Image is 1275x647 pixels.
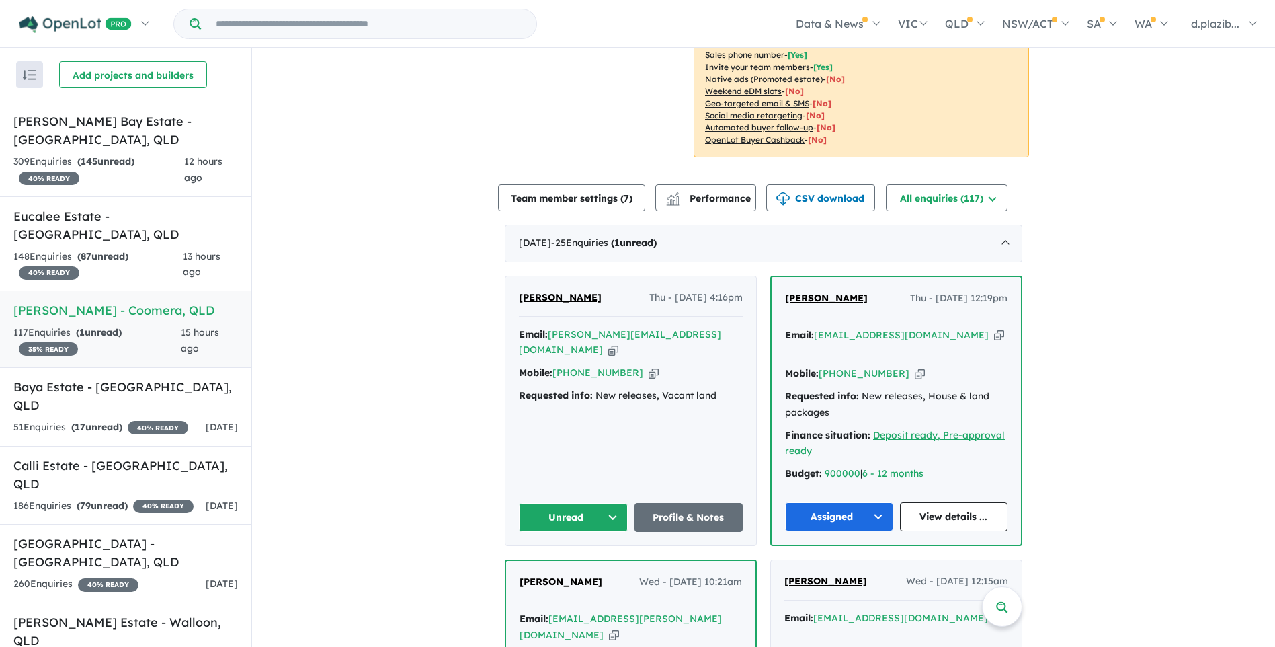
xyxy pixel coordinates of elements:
[133,500,194,513] span: 40 % READY
[206,500,238,512] span: [DATE]
[785,86,804,96] span: [No]
[13,207,238,243] h5: Eucalee Estate - [GEOGRAPHIC_DATA] , QLD
[71,421,122,433] strong: ( unread)
[13,154,184,186] div: 309 Enquir ies
[806,110,825,120] span: [No]
[766,184,875,211] button: CSV download
[23,70,36,80] img: sort.svg
[19,172,79,185] span: 40 % READY
[614,237,620,249] span: 1
[77,500,128,512] strong: ( unread)
[705,86,782,96] u: Weekend eDM slots
[634,503,743,532] a: Profile & Notes
[785,389,1007,421] div: New releases, House & land packages
[819,367,909,379] a: [PHONE_NUMBER]
[13,535,238,571] h5: [GEOGRAPHIC_DATA] - [GEOGRAPHIC_DATA] , QLD
[519,388,743,404] div: New releases, Vacant land
[994,328,1004,342] button: Copy
[808,135,827,145] span: [No]
[825,467,860,480] a: 900000
[519,291,602,303] span: [PERSON_NAME]
[520,576,602,588] span: [PERSON_NAME]
[81,155,97,167] span: 145
[13,249,183,281] div: 148 Enquir ies
[552,367,643,379] a: [PHONE_NUMBER]
[81,250,91,262] span: 87
[520,613,722,641] a: [EMAIL_ADDRESS][PERSON_NAME][DOMAIN_NAME]
[13,378,238,414] h5: Baya Estate - [GEOGRAPHIC_DATA] , QLD
[19,266,79,280] span: 40 % READY
[776,192,790,206] img: download icon
[519,290,602,306] a: [PERSON_NAME]
[76,326,122,338] strong: ( unread)
[520,574,602,591] a: [PERSON_NAME]
[13,301,238,319] h5: [PERSON_NAME] - Coomera , QLD
[19,16,132,33] img: Openlot PRO Logo White
[785,292,868,304] span: [PERSON_NAME]
[813,62,833,72] span: [ Yes ]
[784,574,867,590] a: [PERSON_NAME]
[705,122,813,132] u: Automated buyer follow-up
[77,250,128,262] strong: ( unread)
[19,342,78,356] span: 35 % READY
[826,74,845,84] span: [No]
[906,574,1008,590] span: Wed - [DATE] 12:15am
[668,192,751,204] span: Performance
[13,325,181,357] div: 117 Enquir ies
[77,155,134,167] strong: ( unread)
[80,500,91,512] span: 79
[611,237,657,249] strong: ( unread)
[206,578,238,590] span: [DATE]
[785,390,859,402] strong: Requested info:
[128,421,188,434] span: 40 % READY
[75,421,85,433] span: 17
[519,328,721,356] a: [PERSON_NAME][EMAIL_ADDRESS][DOMAIN_NAME]
[784,575,867,587] span: [PERSON_NAME]
[78,578,138,592] span: 40 % READY
[1191,17,1239,30] span: d.plazib...
[520,613,548,625] strong: Email:
[13,576,138,593] div: 260 Enquir ies
[649,290,743,306] span: Thu - [DATE] 4:16pm
[13,420,188,436] div: 51 Enquir ies
[13,457,238,493] h5: Calli Estate - [GEOGRAPHIC_DATA] , QLD
[862,467,923,480] a: 6 - 12 months
[910,291,1007,307] span: Thu - [DATE] 12:19pm
[814,329,989,341] a: [EMAIL_ADDRESS][DOMAIN_NAME]
[204,9,534,38] input: Try estate name, suburb, builder or developer
[505,225,1022,262] div: [DATE]
[705,74,823,84] u: Native ads (Promoted estate)
[915,367,925,381] button: Copy
[667,192,679,200] img: line-chart.svg
[13,498,194,515] div: 186 Enquir ies
[184,155,222,184] span: 12 hours ago
[206,421,238,433] span: [DATE]
[655,184,756,211] button: Performance
[705,110,803,120] u: Social media retargeting
[705,98,809,108] u: Geo-targeted email & SMS
[785,429,1005,457] a: Deposit ready, Pre-approval ready
[785,467,822,480] strong: Budget:
[705,135,805,145] u: OpenLot Buyer Cashback
[13,112,238,149] h5: [PERSON_NAME] Bay Estate - [GEOGRAPHIC_DATA] , QLD
[785,466,1007,482] div: |
[788,50,807,60] span: [ Yes ]
[519,367,552,379] strong: Mobile:
[785,291,868,307] a: [PERSON_NAME]
[181,326,219,354] span: 15 hours ago
[551,237,657,249] span: - 25 Enquir ies
[813,612,988,624] a: [EMAIL_ADDRESS][DOMAIN_NAME]
[498,184,645,211] button: Team member settings (7)
[519,389,593,402] strong: Requested info:
[705,50,784,60] u: Sales phone number
[785,429,870,441] strong: Finance situation:
[519,503,628,532] button: Unread
[784,612,813,624] strong: Email:
[813,98,831,108] span: [No]
[666,196,680,205] img: bar-chart.svg
[785,329,814,341] strong: Email:
[817,122,835,132] span: [No]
